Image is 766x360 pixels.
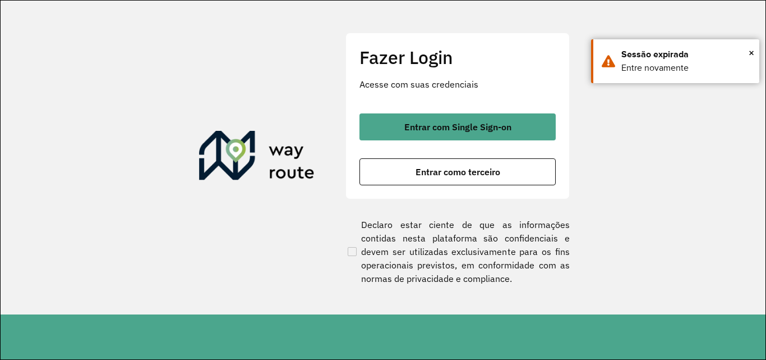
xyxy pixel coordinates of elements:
[359,78,556,91] p: Acesse com suas credenciais
[749,44,754,61] button: Close
[359,158,556,185] button: button
[199,131,315,185] img: Roteirizador AmbevTech
[621,61,751,75] div: Entre novamente
[404,122,511,131] span: Entrar com Single Sign-on
[621,48,751,61] div: Sessão expirada
[345,218,570,285] label: Declaro estar ciente de que as informações contidas nesta plataforma são confidenciais e devem se...
[416,167,500,176] span: Entrar como terceiro
[359,113,556,140] button: button
[359,47,556,68] h2: Fazer Login
[749,44,754,61] span: ×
